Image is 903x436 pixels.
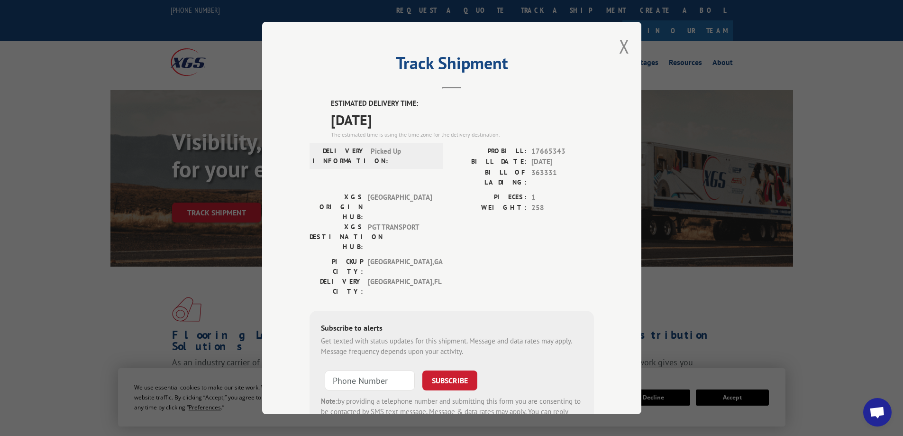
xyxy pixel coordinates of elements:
[331,109,594,130] span: [DATE]
[368,222,432,252] span: PGT TRANSPORT
[321,396,583,428] div: by providing a telephone number and submitting this form you are consenting to be contacted by SM...
[452,167,527,187] label: BILL OF LADING:
[531,192,594,203] span: 1
[452,157,527,167] label: BILL DATE:
[452,146,527,157] label: PROBILL:
[531,157,594,167] span: [DATE]
[312,146,366,166] label: DELIVERY INFORMATION:
[331,98,594,109] label: ESTIMATED DELIVERY TIME:
[531,167,594,187] span: 363331
[331,130,594,139] div: The estimated time is using the time zone for the delivery destination.
[310,192,363,222] label: XGS ORIGIN HUB:
[452,192,527,203] label: PIECES:
[321,322,583,336] div: Subscribe to alerts
[310,277,363,297] label: DELIVERY CITY:
[310,56,594,74] h2: Track Shipment
[321,397,337,406] strong: Note:
[310,257,363,277] label: PICKUP CITY:
[368,257,432,277] span: [GEOGRAPHIC_DATA] , GA
[310,222,363,252] label: XGS DESTINATION HUB:
[321,336,583,357] div: Get texted with status updates for this shipment. Message and data rates may apply. Message frequ...
[422,371,477,390] button: SUBSCRIBE
[531,146,594,157] span: 17665343
[452,203,527,213] label: WEIGHT:
[863,398,892,427] div: Open chat
[368,277,432,297] span: [GEOGRAPHIC_DATA] , FL
[371,146,435,166] span: Picked Up
[619,34,629,59] button: Close modal
[325,371,415,390] input: Phone Number
[368,192,432,222] span: [GEOGRAPHIC_DATA]
[531,203,594,213] span: 258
